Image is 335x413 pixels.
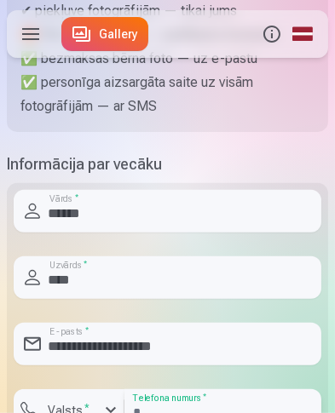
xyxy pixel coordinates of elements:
[287,10,318,58] a: Global
[20,71,315,118] p: ✅ personīga aizsargāta saite uz visām fotogrāfijām — ar SMS
[61,17,148,51] a: Gallery
[7,152,328,176] h5: Informācija par vecāku
[257,10,287,58] button: Info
